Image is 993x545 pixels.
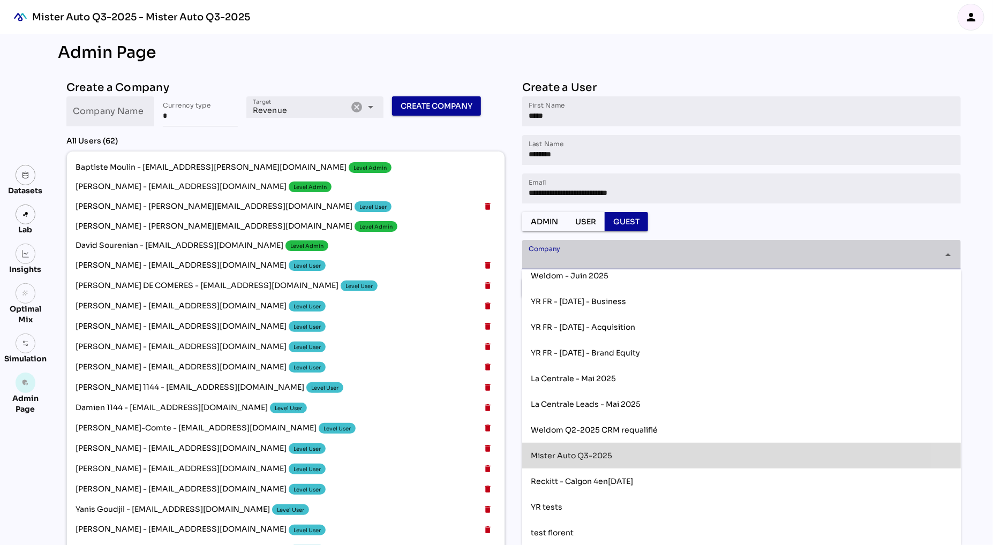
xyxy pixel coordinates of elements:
i: arrow_drop_down [364,101,377,113]
span: [PERSON_NAME] 1144 - [EMAIL_ADDRESS][DOMAIN_NAME] [76,380,480,395]
div: Admin Page [4,393,47,414]
span: YR tests [531,502,562,511]
div: Level User [294,486,321,494]
span: Baptiste Moulin - [EMAIL_ADDRESS][PERSON_NAME][DOMAIN_NAME] [76,160,496,175]
i: delete [483,322,492,331]
span: Yanis Goudjil - [EMAIL_ADDRESS][DOMAIN_NAME] [76,502,480,517]
div: Insights [10,264,42,275]
span: La Centrale Leads - Mai 2025 [531,399,641,408]
span: Create Company [401,100,472,112]
i: delete [483,444,492,453]
span: YR FR - [DATE] - Business [531,296,626,306]
i: admin_panel_settings [22,379,29,387]
input: Email [529,173,954,203]
img: graph.svg [22,250,29,258]
div: Lab [14,224,37,235]
div: Simulation [4,353,47,364]
div: Level User [277,506,304,514]
span: Weldom Q2-2025 CRM requalifié [531,425,658,434]
div: Level User [294,445,321,453]
div: Level User [324,425,351,433]
span: [PERSON_NAME] - [EMAIL_ADDRESS][DOMAIN_NAME] [76,179,496,194]
span: Admin [531,215,558,228]
span: Weldom - Juin 2025 [531,270,608,280]
span: User [575,215,596,228]
div: Level User [294,364,321,372]
span: Damien 1144 - [EMAIL_ADDRESS][DOMAIN_NAME] [76,400,480,415]
span: [PERSON_NAME] - [EMAIL_ADDRESS][DOMAIN_NAME] [76,360,480,375]
div: Level User [294,465,321,473]
span: [PERSON_NAME] - [EMAIL_ADDRESS][DOMAIN_NAME] [76,339,480,354]
span: Guest [613,215,640,228]
div: Mister Auto Q3-2025 - Mister Auto Q3-2025 [32,11,250,24]
i: delete [483,423,492,433]
span: [PERSON_NAME] - [PERSON_NAME][EMAIL_ADDRESS][DOMAIN_NAME] [76,199,480,214]
span: David Sourenian - [EMAIL_ADDRESS][DOMAIN_NAME] [76,238,496,253]
img: settings.svg [22,340,29,347]
i: delete [483,342,492,351]
input: First Name [529,96,954,126]
img: lab.svg [22,211,29,218]
div: Create a User [522,79,961,96]
i: delete [483,362,492,372]
div: Level User [294,343,321,351]
button: Guest [605,212,648,231]
i: delete [483,403,492,412]
div: Level Admin [290,242,324,250]
i: delete [483,202,492,211]
span: Mister Auto Q3-2025 [531,450,612,460]
div: Level User [311,384,338,392]
span: [PERSON_NAME] - [EMAIL_ADDRESS][DOMAIN_NAME] [76,299,480,314]
div: Level Admin [294,183,327,191]
div: Level User [294,526,321,534]
div: Level User [359,203,387,211]
span: Revenue [253,105,287,115]
span: [PERSON_NAME] - [EMAIL_ADDRESS][DOMAIN_NAME] [76,441,480,456]
div: Create a Company [66,79,505,96]
i: delete [483,261,492,270]
span: YR FR - [DATE] - Acquisition [531,322,635,331]
img: data.svg [22,171,29,179]
i: person [965,11,977,24]
i: delete [483,281,492,290]
i: delete [483,383,492,392]
span: test florent [531,527,574,537]
span: [PERSON_NAME] - [EMAIL_ADDRESS][DOMAIN_NAME] [76,461,480,476]
span: [PERSON_NAME] - [EMAIL_ADDRESS][DOMAIN_NAME] [76,258,480,273]
span: [PERSON_NAME] - [EMAIL_ADDRESS][DOMAIN_NAME] [76,482,480,497]
i: delete [483,525,492,534]
div: Optimal Mix [4,304,47,325]
input: Company Name [73,96,148,126]
input: Last Name [529,135,954,165]
div: Level User [294,323,321,331]
i: grain [22,290,29,297]
button: User [567,212,605,231]
i: delete [483,485,492,494]
i: delete [483,505,492,514]
div: Level Admin [353,164,387,172]
div: Level User [294,262,321,270]
button: Create Company [392,96,481,116]
span: [PERSON_NAME] DE COMERES - [EMAIL_ADDRESS][DOMAIN_NAME] [76,278,480,293]
div: Level User [294,302,321,311]
span: Reckitt - Calgon 4en[DATE] [531,476,633,486]
span: [PERSON_NAME] - [EMAIL_ADDRESS][DOMAIN_NAME] [76,523,480,538]
div: Datasets [9,185,43,196]
input: Currency type [163,96,238,126]
div: Level User [275,404,302,412]
button: Admin [522,212,567,231]
i: Clear [350,101,363,113]
div: Level Admin [359,223,393,231]
span: [PERSON_NAME]-Comte - [EMAIL_ADDRESS][DOMAIN_NAME] [76,421,480,436]
span: La Centrale - Mai 2025 [531,373,616,383]
i: delete [483,464,492,473]
div: Admin Page [58,43,969,62]
div: mediaROI [9,5,32,29]
i: delete [483,301,492,311]
span: [PERSON_NAME] - [PERSON_NAME][EMAIL_ADDRESS][DOMAIN_NAME] [76,219,496,234]
span: YR FR - [DATE] - Brand Equity [531,347,640,357]
span: [PERSON_NAME] - [EMAIL_ADDRESS][DOMAIN_NAME] [76,319,480,334]
div: All Users (62) [66,135,505,147]
i: arrow_drop_down [942,248,954,261]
